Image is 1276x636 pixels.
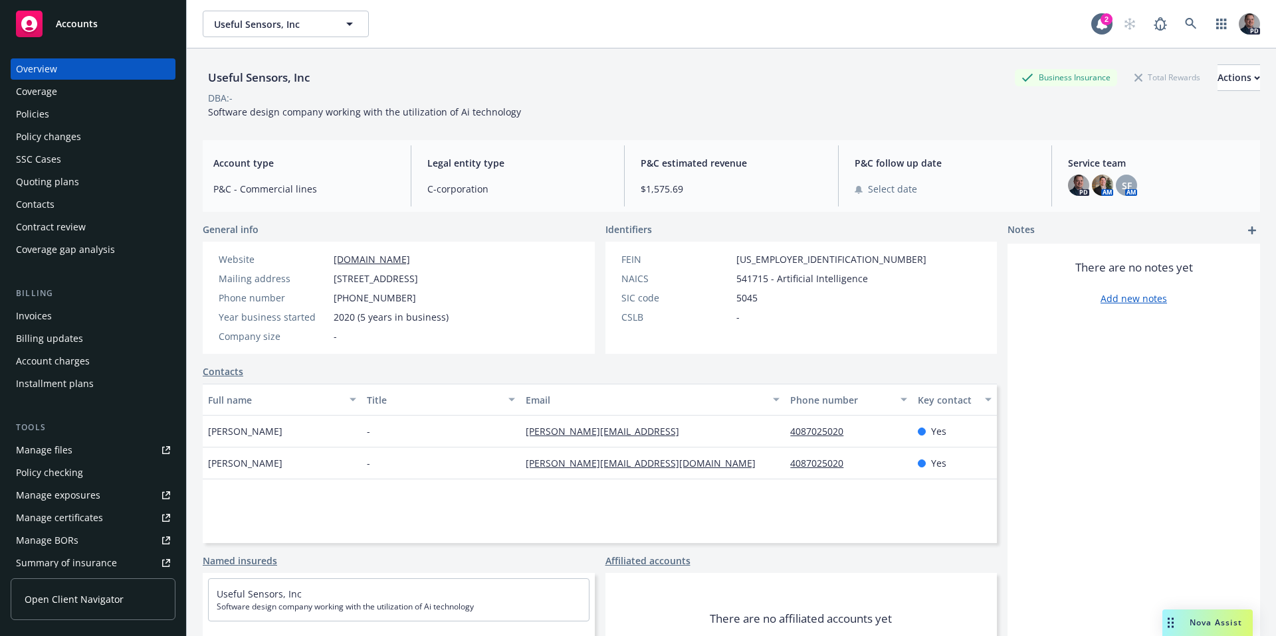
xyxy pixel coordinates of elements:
div: Contract review [16,216,86,238]
a: Quoting plans [11,171,175,193]
span: 541715 - Artificial Intelligence [736,272,868,285]
a: Search [1178,11,1204,37]
span: P&C - Commercial lines [213,182,395,196]
span: Notes [1008,222,1035,238]
a: 4087025020 [790,425,854,437]
a: Overview [11,58,175,80]
a: Account charges [11,351,175,372]
div: Contacts [16,194,54,215]
div: 2 [1101,13,1113,25]
div: Actions [1218,65,1260,90]
span: General info [203,222,259,236]
div: Billing [11,287,175,300]
div: Installment plans [16,373,94,394]
button: Nova Assist [1162,609,1253,636]
div: SIC code [621,291,731,305]
a: Summary of insurance [11,552,175,574]
a: Manage exposures [11,485,175,506]
a: [DOMAIN_NAME] [334,253,410,266]
span: C-corporation [427,182,609,196]
div: Quoting plans [16,171,79,193]
span: Select date [868,182,917,196]
a: Add new notes [1101,291,1167,305]
span: - [367,424,370,438]
span: - [367,456,370,470]
span: There are no affiliated accounts yet [710,611,892,627]
span: 5045 [736,291,758,305]
span: 2020 (5 years in business) [334,310,449,324]
div: Policy checking [16,462,83,483]
div: Coverage [16,81,57,102]
div: DBA: - [208,91,233,105]
div: Useful Sensors, Inc [203,69,315,86]
a: Policy checking [11,462,175,483]
span: - [334,329,337,343]
img: photo [1068,175,1089,196]
div: Year business started [219,310,328,324]
span: Service team [1068,156,1249,170]
div: Title [367,393,500,407]
a: [PERSON_NAME][EMAIL_ADDRESS] [526,425,690,437]
span: [PHONE_NUMBER] [334,291,416,305]
a: [PERSON_NAME][EMAIL_ADDRESS][DOMAIN_NAME] [526,457,766,469]
span: Account type [213,156,395,170]
div: Full name [208,393,342,407]
div: SSC Cases [16,149,61,170]
span: [PERSON_NAME] [208,424,282,438]
span: Nova Assist [1190,617,1242,628]
div: Phone number [219,291,328,305]
div: Manage certificates [16,507,103,528]
a: Policies [11,104,175,125]
div: Invoices [16,305,52,327]
span: Software design company working with the utilization of Ai technology [208,106,521,118]
div: Email [526,393,765,407]
div: NAICS [621,272,731,285]
span: Open Client Navigator [25,592,124,606]
span: There are no notes yet [1075,260,1193,276]
button: Email [520,384,785,416]
div: Summary of insurance [16,552,117,574]
a: Switch app [1208,11,1235,37]
a: 4087025020 [790,457,854,469]
a: Invoices [11,305,175,327]
a: SSC Cases [11,149,175,170]
span: Yes [931,456,946,470]
img: photo [1239,13,1260,35]
div: Policy changes [16,126,81,147]
span: Software design company working with the utilization of Ai technology [217,601,581,613]
div: Business Insurance [1015,69,1117,86]
span: [US_EMPLOYER_IDENTIFICATION_NUMBER] [736,252,926,266]
div: Policies [16,104,49,125]
a: Report a Bug [1147,11,1174,37]
a: Coverage [11,81,175,102]
div: Tools [11,421,175,434]
a: add [1244,222,1260,238]
img: photo [1092,175,1113,196]
div: Website [219,252,328,266]
a: Named insureds [203,554,277,568]
button: Title [362,384,520,416]
div: CSLB [621,310,731,324]
span: Legal entity type [427,156,609,170]
button: Useful Sensors, Inc [203,11,369,37]
div: Key contact [918,393,977,407]
a: Installment plans [11,373,175,394]
a: Contract review [11,216,175,238]
div: Total Rewards [1128,69,1207,86]
button: Actions [1218,64,1260,91]
span: P&C follow up date [855,156,1036,170]
div: Manage files [16,439,72,461]
div: Mailing address [219,272,328,285]
span: Identifiers [605,222,652,236]
div: Phone number [790,393,892,407]
a: Manage certificates [11,507,175,528]
div: Company size [219,329,328,343]
a: Contacts [11,194,175,215]
button: Key contact [912,384,997,416]
span: [STREET_ADDRESS] [334,272,418,285]
div: FEIN [621,252,731,266]
a: Manage BORs [11,530,175,551]
div: Billing updates [16,328,83,349]
div: Manage exposures [16,485,100,506]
